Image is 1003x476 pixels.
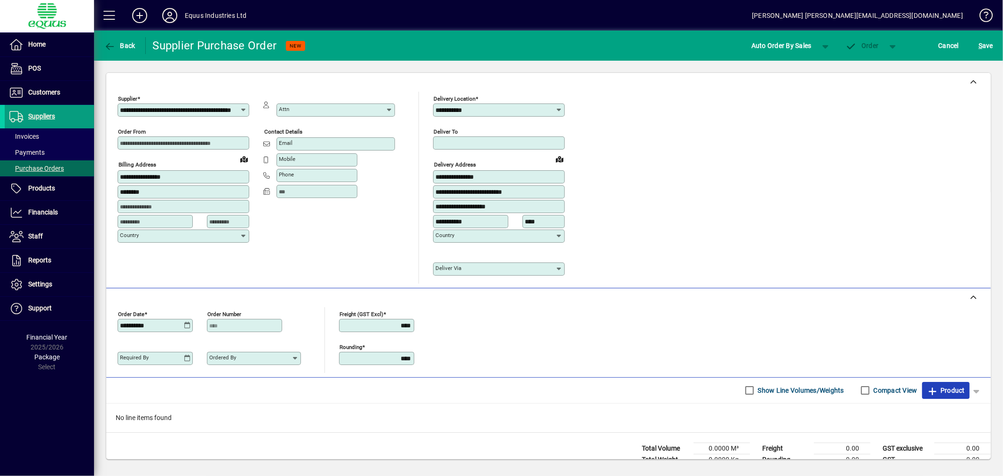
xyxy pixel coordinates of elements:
[979,38,993,53] span: ave
[5,201,94,224] a: Financials
[934,443,991,454] td: 0.00
[434,128,458,135] mat-label: Deliver To
[279,140,292,146] mat-label: Email
[28,40,46,48] span: Home
[209,354,236,361] mat-label: Ordered by
[155,7,185,24] button: Profile
[207,310,241,317] mat-label: Order number
[756,386,844,395] label: Show Line Volumes/Weights
[922,382,970,399] button: Product
[814,443,870,454] td: 0.00
[9,133,39,140] span: Invoices
[120,354,149,361] mat-label: Required by
[118,310,144,317] mat-label: Order date
[28,256,51,264] span: Reports
[694,454,750,465] td: 0.0000 Kg
[845,42,879,49] span: Order
[5,225,94,248] a: Staff
[927,383,965,398] span: Product
[434,95,475,102] mat-label: Delivery Location
[28,232,43,240] span: Staff
[28,88,60,96] span: Customers
[290,43,301,49] span: NEW
[340,310,383,317] mat-label: Freight (GST excl)
[118,128,146,135] mat-label: Order from
[28,304,52,312] span: Support
[28,64,41,72] span: POS
[106,404,991,432] div: No line items found
[5,273,94,296] a: Settings
[752,8,963,23] div: [PERSON_NAME] [PERSON_NAME][EMAIL_ADDRESS][DOMAIN_NAME]
[9,149,45,156] span: Payments
[153,38,277,53] div: Supplier Purchase Order
[758,443,814,454] td: Freight
[5,249,94,272] a: Reports
[841,37,884,54] button: Order
[747,37,816,54] button: Auto Order By Sales
[939,38,959,53] span: Cancel
[28,112,55,120] span: Suppliers
[976,37,995,54] button: Save
[5,160,94,176] a: Purchase Orders
[814,454,870,465] td: 0.00
[237,151,252,167] a: View on map
[5,297,94,320] a: Support
[34,353,60,361] span: Package
[279,106,289,112] mat-label: Attn
[758,454,814,465] td: Rounding
[751,38,812,53] span: Auto Order By Sales
[972,2,991,32] a: Knowledge Base
[5,128,94,144] a: Invoices
[5,177,94,200] a: Products
[5,81,94,104] a: Customers
[936,37,962,54] button: Cancel
[878,454,934,465] td: GST
[279,171,294,178] mat-label: Phone
[694,443,750,454] td: 0.0000 M³
[28,280,52,288] span: Settings
[279,156,295,162] mat-label: Mobile
[979,42,982,49] span: S
[118,95,137,102] mat-label: Supplier
[878,443,934,454] td: GST exclusive
[125,7,155,24] button: Add
[637,443,694,454] td: Total Volume
[5,33,94,56] a: Home
[340,343,362,350] mat-label: Rounding
[28,208,58,216] span: Financials
[104,42,135,49] span: Back
[120,232,139,238] mat-label: Country
[435,265,461,271] mat-label: Deliver via
[637,454,694,465] td: Total Weight
[94,37,146,54] app-page-header-button: Back
[552,151,567,167] a: View on map
[435,232,454,238] mat-label: Country
[872,386,917,395] label: Compact View
[5,57,94,80] a: POS
[185,8,247,23] div: Equus Industries Ltd
[102,37,138,54] button: Back
[934,454,991,465] td: 0.00
[27,333,68,341] span: Financial Year
[28,184,55,192] span: Products
[5,144,94,160] a: Payments
[9,165,64,172] span: Purchase Orders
